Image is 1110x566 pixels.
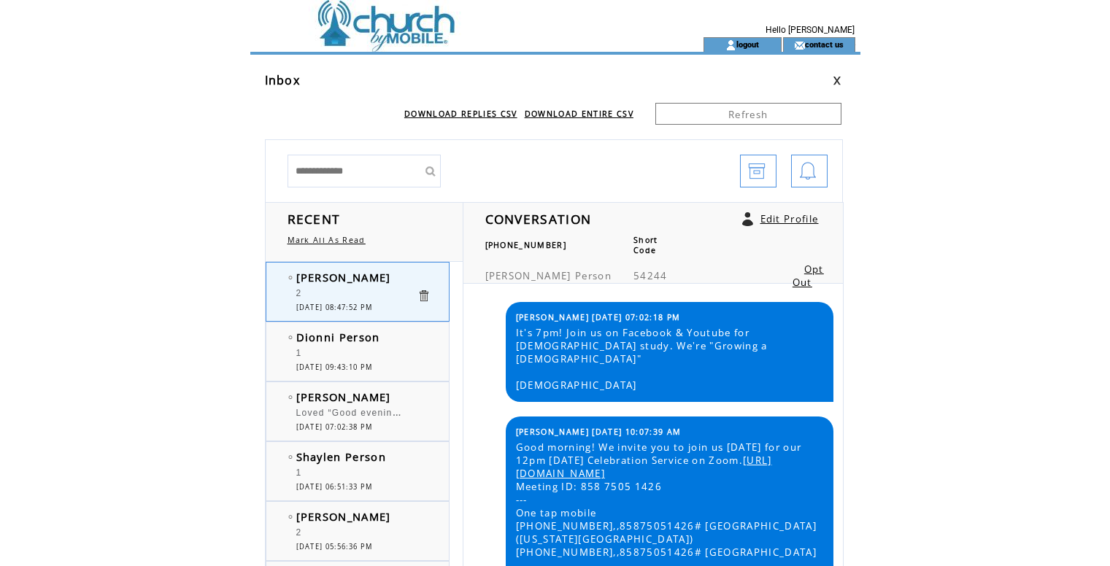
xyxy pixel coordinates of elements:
img: bulletEmpty.png [288,515,293,519]
span: Hello [PERSON_NAME] [766,25,855,35]
a: Mark All As Read [288,235,366,245]
span: 2 [296,288,302,298]
span: [DATE] 09:43:10 PM [296,363,373,372]
img: bulletEmpty.png [288,455,293,459]
a: DOWNLOAD ENTIRE CSV [525,109,633,119]
a: DOWNLOAD REPLIES CSV [404,109,517,119]
img: bell.png [799,155,817,188]
span: 1 [296,348,302,358]
span: [PERSON_NAME] [DATE] 07:02:18 PM [516,312,681,322]
span: [PERSON_NAME] [485,269,571,282]
span: Dionni Person [296,330,380,344]
span: 2 [296,527,302,538]
a: contact us [805,39,844,49]
span: [DATE] 08:47:52 PM [296,303,373,312]
a: Click to delete these messgaes [417,289,431,303]
img: bulletEmpty.png [288,336,293,339]
span: CONVERSATION [485,210,592,228]
a: Refresh [655,103,841,125]
span: [DATE] 05:56:36 PM [296,542,373,551]
span: Person [575,269,612,282]
img: archive.png [748,155,766,188]
span: 1 [296,468,302,478]
span: 54244 [633,269,668,282]
span: [DATE] 06:51:33 PM [296,482,373,492]
span: RECENT [288,210,341,228]
span: [PERSON_NAME] [296,509,391,524]
span: [PERSON_NAME] [296,389,391,404]
a: Click to edit user profile [742,212,753,226]
span: Inbox [265,72,301,88]
span: [PERSON_NAME] [DATE] 10:07:39 AM [516,427,682,437]
span: It's 7pm! Join us on Facebook & Youtube for [DEMOGRAPHIC_DATA] study. We're "Growing a [DEMOGRAPH... [516,326,822,392]
span: [PERSON_NAME] [296,270,391,284]
span: [PHONE_NUMBER] [485,240,567,250]
img: bulletEmpty.png [288,395,293,399]
a: Opt Out [793,263,824,289]
input: Submit [419,155,441,187]
img: contact_us_icon.gif [794,39,805,51]
img: account_icon.gif [725,39,736,51]
a: logout [736,39,759,49]
a: [URL][DOMAIN_NAME] [516,454,772,480]
a: Edit Profile [760,212,819,225]
span: Shaylen Person [296,449,387,464]
span: Short Code [633,235,658,255]
img: bulletEmpty.png [288,276,293,279]
span: [DATE] 07:02:38 PM [296,422,373,432]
